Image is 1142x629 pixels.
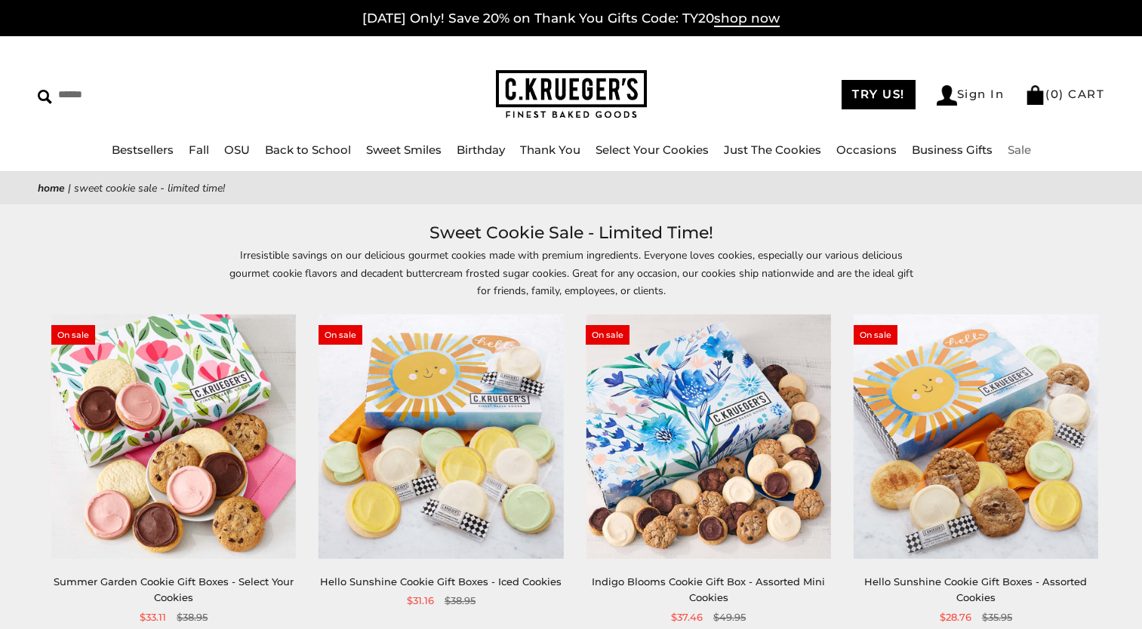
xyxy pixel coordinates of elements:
[38,83,291,106] input: Search
[1025,85,1045,105] img: Bag
[586,314,830,559] img: Indigo Blooms Cookie Gift Box - Assorted Mini Cookies
[366,143,442,157] a: Sweet Smiles
[177,609,208,625] span: $38.95
[982,609,1012,625] span: $35.95
[596,143,709,157] a: Select Your Cookies
[854,325,897,345] span: On sale
[937,85,1005,106] a: Sign In
[38,90,52,104] img: Search
[496,70,647,119] img: C.KRUEGER'S
[68,181,71,195] span: |
[586,325,629,345] span: On sale
[713,609,746,625] span: $49.95
[445,593,476,609] span: $38.95
[319,325,362,345] span: On sale
[854,314,1098,559] img: Hello Sunshine Cookie Gift Boxes - Assorted Cookies
[54,575,294,603] a: Summer Garden Cookie Gift Boxes - Select Your Cookies
[224,247,919,299] p: Irresistible savings on our delicious gourmet cookies made with premium ingredients. Everyone lov...
[842,80,916,109] a: TRY US!
[38,179,1104,197] nav: breadcrumbs
[724,143,821,157] a: Just The Cookies
[224,143,250,157] a: OSU
[407,593,434,609] span: $31.16
[265,143,351,157] a: Back to School
[189,143,209,157] a: Fall
[51,314,296,559] img: Summer Garden Cookie Gift Boxes - Select Your Cookies
[140,609,166,625] span: $33.11
[864,575,1087,603] a: Hello Sunshine Cookie Gift Boxes - Assorted Cookies
[836,143,897,157] a: Occasions
[1008,143,1031,157] a: Sale
[319,314,563,559] img: Hello Sunshine Cookie Gift Boxes - Iced Cookies
[74,181,225,195] span: Sweet Cookie Sale - Limited Time!
[112,143,174,157] a: Bestsellers
[520,143,580,157] a: Thank You
[937,85,957,106] img: Account
[51,325,95,345] span: On sale
[457,143,505,157] a: Birthday
[592,575,825,603] a: Indigo Blooms Cookie Gift Box - Assorted Mini Cookies
[940,609,971,625] span: $28.76
[912,143,993,157] a: Business Gifts
[671,609,703,625] span: $37.46
[1025,87,1104,101] a: (0) CART
[60,219,1082,247] h1: Sweet Cookie Sale - Limited Time!
[714,11,780,27] span: shop now
[362,11,780,27] a: [DATE] Only! Save 20% on Thank You Gifts Code: TY20shop now
[1051,87,1060,101] span: 0
[320,575,562,588] a: Hello Sunshine Cookie Gift Boxes - Iced Cookies
[38,181,65,195] a: Home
